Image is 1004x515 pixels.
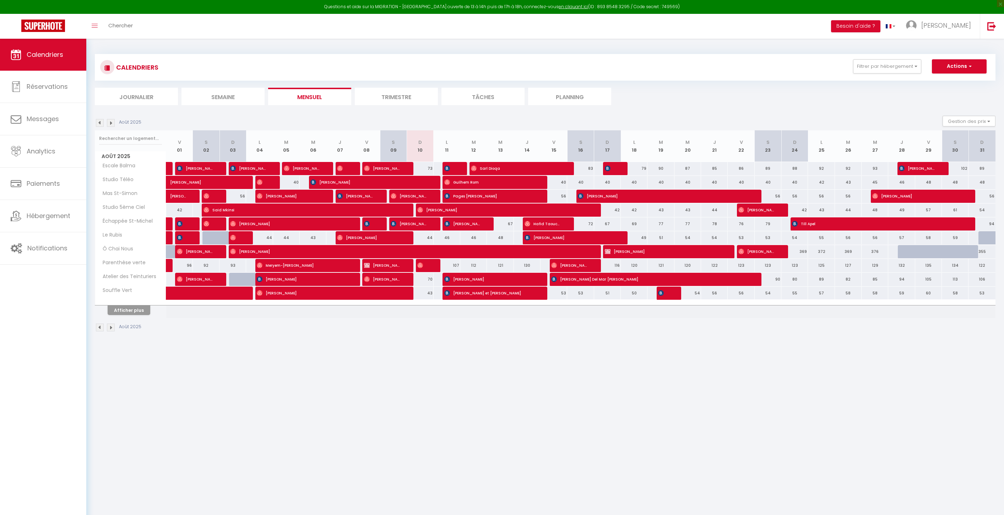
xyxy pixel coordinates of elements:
[921,21,971,30] span: [PERSON_NAME]
[647,204,674,217] div: 43
[27,244,67,253] span: Notifications
[487,130,514,162] th: 13
[487,259,514,272] div: 121
[284,162,319,175] span: [PERSON_NAME]
[808,259,835,272] div: 125
[658,286,667,300] span: [PERSON_NAME]
[205,139,208,146] abbr: S
[888,259,915,272] div: 132
[835,176,862,189] div: 43
[835,231,862,244] div: 56
[541,190,567,203] div: 56
[968,217,995,231] div: 94
[177,245,212,258] span: [PERSON_NAME]
[170,186,186,199] span: [PERSON_NAME]
[407,287,433,300] div: 43
[755,162,781,175] div: 89
[407,231,433,244] div: 44
[835,190,862,203] div: 56
[541,176,567,189] div: 40
[487,231,514,244] div: 48
[755,287,781,300] div: 54
[230,231,239,244] span: [PERSON_NAME]
[872,189,961,203] span: [PERSON_NAME]
[27,179,60,188] span: Paiements
[808,273,835,286] div: 89
[621,287,647,300] div: 50
[915,176,942,189] div: 48
[273,231,300,244] div: 44
[621,259,647,272] div: 120
[954,139,957,146] abbr: S
[927,139,930,146] abbr: V
[900,139,903,146] abbr: J
[942,162,968,175] div: 102
[579,139,582,146] abbr: S
[980,139,984,146] abbr: D
[781,273,808,286] div: 80
[781,130,808,162] th: 24
[755,273,781,286] div: 90
[177,162,212,175] span: [PERSON_NAME]
[392,139,395,146] abbr: S
[407,273,433,286] div: 70
[96,287,134,294] span: Souffle Vert
[391,189,426,203] span: [PERSON_NAME]
[193,130,219,162] th: 02
[808,176,835,189] div: 42
[27,211,70,220] span: Hébergement
[674,287,701,300] div: 54
[728,176,754,189] div: 40
[728,259,754,272] div: 123
[701,217,728,231] div: 78
[166,176,193,189] a: [PERSON_NAME]
[178,139,181,146] abbr: V
[621,176,647,189] div: 40
[353,130,380,162] th: 08
[888,287,915,300] div: 59
[942,130,968,162] th: 30
[701,287,728,300] div: 56
[674,259,701,272] div: 120
[835,259,862,272] div: 127
[551,272,747,286] span: [PERSON_NAME] Del Mar [PERSON_NAME]
[365,139,368,146] abbr: V
[355,88,438,105] li: Trimestre
[846,139,850,146] abbr: M
[835,287,862,300] div: 58
[203,189,212,203] span: [PERSON_NAME]
[701,204,728,217] div: 44
[460,259,487,272] div: 112
[915,259,942,272] div: 135
[417,259,426,272] span: [PERSON_NAME]
[906,20,917,31] img: ...
[792,217,961,231] span: Till Apel
[203,217,212,231] span: [PERSON_NAME]
[755,259,781,272] div: 123
[781,190,808,203] div: 56
[968,162,995,175] div: 89
[728,287,754,300] div: 56
[755,231,781,244] div: 53
[808,162,835,175] div: 92
[594,176,621,189] div: 40
[27,50,63,59] span: Calendriers
[552,139,555,146] abbr: V
[578,189,747,203] span: [PERSON_NAME]
[968,273,995,286] div: 106
[311,139,315,146] abbr: M
[942,204,968,217] div: 61
[701,176,728,189] div: 40
[99,132,162,145] input: Rechercher un logement...
[755,190,781,203] div: 56
[257,175,266,189] span: [PERSON_NAME]
[108,22,133,29] span: Chercher
[781,162,808,175] div: 88
[246,130,273,162] th: 04
[444,286,533,300] span: [PERSON_NAME] et [PERSON_NAME]
[873,139,877,146] abbr: M
[888,176,915,189] div: 46
[364,162,400,175] span: [PERSON_NAME]
[257,272,346,286] span: [PERSON_NAME]
[170,172,219,185] span: [PERSON_NAME]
